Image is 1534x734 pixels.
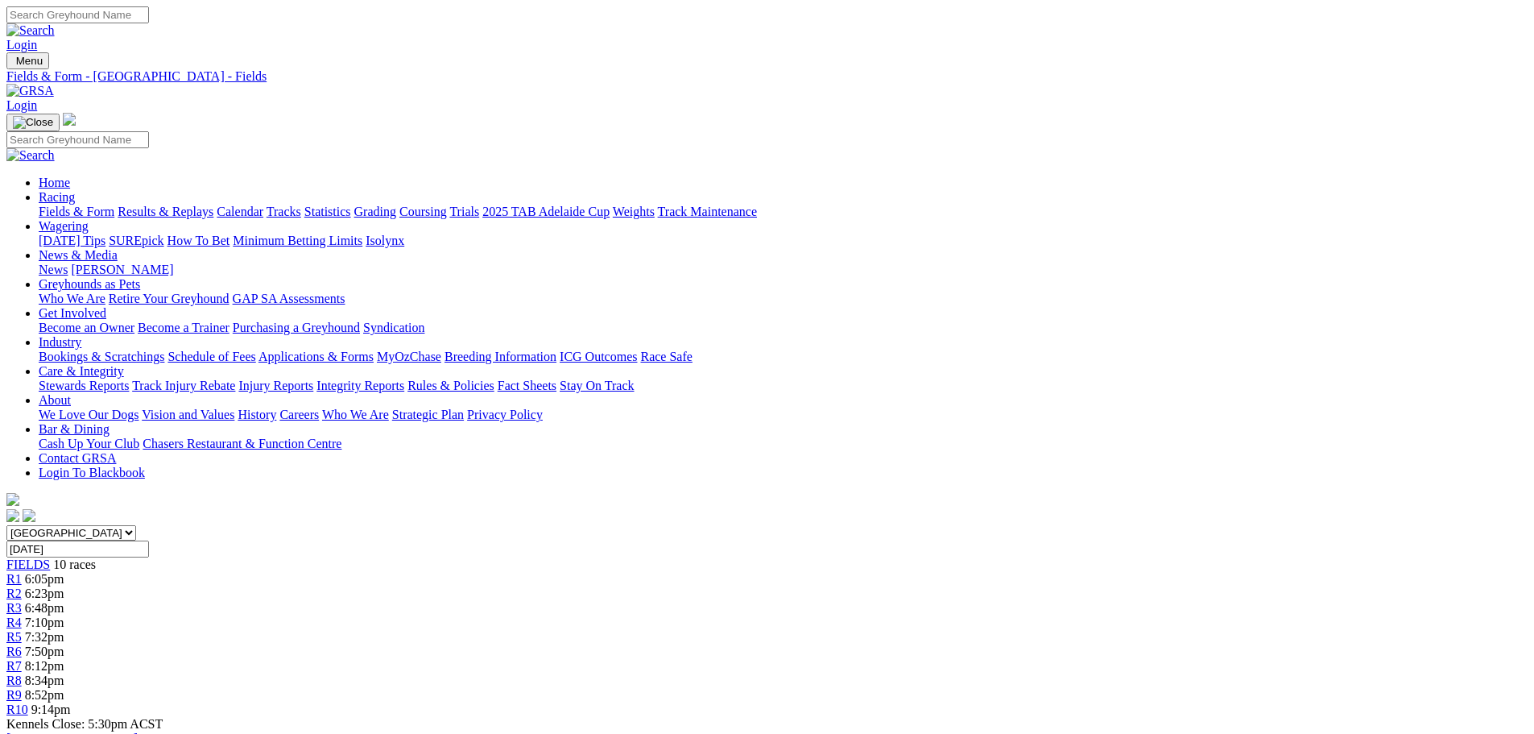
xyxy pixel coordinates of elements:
a: Retire Your Greyhound [109,292,229,305]
a: Bar & Dining [39,422,110,436]
img: facebook.svg [6,509,19,522]
a: R10 [6,703,28,716]
a: News [39,263,68,276]
a: Stewards Reports [39,379,129,392]
a: Become an Owner [39,321,134,334]
a: Fields & Form [39,205,114,218]
a: R2 [6,587,22,600]
img: Search [6,148,55,163]
a: Purchasing a Greyhound [233,321,360,334]
a: How To Bet [167,234,230,247]
a: Tracks [267,205,301,218]
a: GAP SA Assessments [233,292,345,305]
a: Who We Are [322,408,389,421]
a: Login [6,38,37,52]
a: Coursing [399,205,447,218]
span: 6:05pm [25,572,64,586]
span: R4 [6,616,22,629]
img: Search [6,23,55,38]
span: Kennels Close: 5:30pm ACST [6,717,163,731]
span: 7:50pm [25,645,64,658]
a: Who We Are [39,292,105,305]
a: Strategic Plan [392,408,464,421]
span: R7 [6,659,22,673]
div: Care & Integrity [39,379,1528,393]
div: About [39,408,1528,422]
a: R5 [6,630,22,644]
span: 8:12pm [25,659,64,673]
a: R3 [6,601,22,615]
a: Schedule of Fees [167,350,255,363]
input: Select date [6,541,149,558]
a: ICG Outcomes [560,350,637,363]
a: Track Injury Rebate [132,379,235,392]
span: 8:34pm [25,674,64,687]
a: Cash Up Your Club [39,437,139,450]
a: Racing [39,190,75,204]
a: MyOzChase [377,350,441,363]
span: 7:10pm [25,616,64,629]
a: [DATE] Tips [39,234,105,247]
a: Greyhounds as Pets [39,277,140,291]
div: Greyhounds as Pets [39,292,1528,306]
a: Fact Sheets [498,379,556,392]
span: 6:23pm [25,587,64,600]
img: Close [13,116,53,129]
a: R8 [6,674,22,687]
a: Stay On Track [560,379,634,392]
button: Toggle navigation [6,52,49,69]
input: Search [6,6,149,23]
a: Weights [613,205,655,218]
a: Minimum Betting Limits [233,234,362,247]
button: Toggle navigation [6,114,60,131]
a: Bookings & Scratchings [39,350,164,363]
a: Care & Integrity [39,364,124,378]
span: 6:48pm [25,601,64,615]
a: History [238,408,276,421]
a: [PERSON_NAME] [71,263,173,276]
a: News & Media [39,248,118,262]
a: SUREpick [109,234,163,247]
div: Wagering [39,234,1528,248]
div: News & Media [39,263,1528,277]
a: Injury Reports [238,379,313,392]
div: Get Involved [39,321,1528,335]
a: Isolynx [366,234,404,247]
a: Login To Blackbook [39,466,145,479]
a: Privacy Policy [467,408,543,421]
a: Results & Replays [118,205,213,218]
a: Home [39,176,70,189]
a: Track Maintenance [658,205,757,218]
span: 9:14pm [31,703,71,716]
a: Contact GRSA [39,451,116,465]
a: Statistics [304,205,351,218]
a: Get Involved [39,306,106,320]
a: Login [6,98,37,112]
a: Industry [39,335,81,349]
a: Chasers Restaurant & Function Centre [143,437,341,450]
a: Fields & Form - [GEOGRAPHIC_DATA] - Fields [6,69,1528,84]
a: We Love Our Dogs [39,408,139,421]
a: R6 [6,645,22,658]
a: Vision and Values [142,408,234,421]
a: Wagering [39,219,89,233]
div: Racing [39,205,1528,219]
div: Industry [39,350,1528,364]
a: R1 [6,572,22,586]
a: Breeding Information [444,350,556,363]
span: R9 [6,688,22,702]
a: FIELDS [6,558,50,571]
a: Applications & Forms [258,350,374,363]
a: Careers [279,408,319,421]
a: Integrity Reports [316,379,404,392]
a: Calendar [217,205,263,218]
a: Rules & Policies [407,379,494,392]
a: 2025 TAB Adelaide Cup [482,205,610,218]
a: Grading [354,205,396,218]
a: Become a Trainer [138,321,229,334]
span: 8:52pm [25,688,64,702]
